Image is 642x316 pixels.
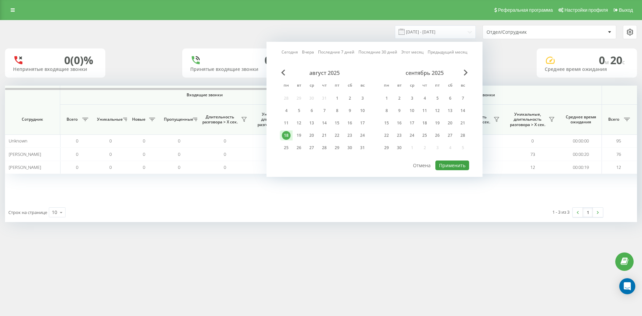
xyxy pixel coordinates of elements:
div: вт 5 авг. 2025 г. [293,106,305,116]
div: 30 [395,143,404,152]
div: Принятые входящие звонки [190,67,275,72]
div: 19 [433,119,442,127]
div: 16 [345,119,354,127]
div: ср 20 авг. 2025 г. [305,130,318,140]
div: 24 [358,131,367,140]
abbr: вторник [294,81,304,91]
div: 15 [382,119,391,127]
div: 12 [433,106,442,115]
div: ср 27 авг. 2025 г. [305,143,318,153]
div: 10 [358,106,367,115]
div: 12 [295,119,303,127]
a: Последние 7 дней [318,49,354,55]
a: Предыдущий месяц [428,49,467,55]
div: 14 [320,119,329,127]
span: м [605,59,610,66]
span: 95 [616,138,621,144]
span: Входящие звонки [78,92,332,98]
div: Непринятые входящие звонки [13,67,97,72]
div: ср 3 сент. 2025 г. [406,93,418,103]
span: 0 [224,164,226,170]
span: 0 [224,138,226,144]
div: 26 [295,143,303,152]
div: ср 13 авг. 2025 г. [305,118,318,128]
abbr: вторник [394,81,404,91]
span: 20 [610,53,625,67]
div: ср 6 авг. 2025 г. [305,106,318,116]
div: 28 [320,143,329,152]
div: 17 [408,119,416,127]
div: пн 4 авг. 2025 г. [280,106,293,116]
span: [PERSON_NAME] [9,151,41,157]
div: вт 9 сент. 2025 г. [393,106,406,116]
span: 0 [178,138,180,144]
abbr: суббота [445,81,455,91]
div: пн 15 сент. 2025 г. [380,118,393,128]
span: 12 [616,164,621,170]
div: вт 2 сент. 2025 г. [393,93,406,103]
span: Выход [619,7,633,13]
div: 10 [52,209,57,216]
abbr: воскресенье [458,81,468,91]
div: пт 29 авг. 2025 г. [331,143,343,153]
div: пн 25 авг. 2025 г. [280,143,293,153]
span: Строк на странице [8,209,47,215]
td: 00:00:00 [560,134,602,147]
div: 19 [295,131,303,140]
div: 30 [345,143,354,152]
span: c [622,59,625,66]
div: вт 12 авг. 2025 г. [293,118,305,128]
span: 0 [109,151,112,157]
abbr: пятница [432,81,442,91]
span: Новые [130,117,147,122]
abbr: среда [407,81,417,91]
div: 26 [433,131,442,140]
div: 24 [408,131,416,140]
div: 8 [333,106,341,115]
div: 27 [446,131,454,140]
div: 15 [333,119,341,127]
div: сб 2 авг. 2025 г. [343,93,356,103]
abbr: понедельник [281,81,291,91]
div: пт 12 сент. 2025 г. [431,106,444,116]
div: 17 [358,119,367,127]
div: 4 [282,106,291,115]
div: 7 [320,106,329,115]
div: ср 17 сент. 2025 г. [406,118,418,128]
span: Next Month [464,70,468,76]
div: пт 19 сент. 2025 г. [431,118,444,128]
div: сб 9 авг. 2025 г. [343,106,356,116]
div: 28 [458,131,467,140]
span: Previous Month [281,70,285,76]
div: 20 [446,119,454,127]
div: 1 - 3 из 3 [552,209,569,215]
div: сб 16 авг. 2025 г. [343,118,356,128]
div: 2 [345,94,354,103]
button: Применить [435,161,469,170]
div: 9 [345,106,354,115]
div: пн 29 сент. 2025 г. [380,143,393,153]
div: пт 15 авг. 2025 г. [331,118,343,128]
div: ср 24 сент. 2025 г. [406,130,418,140]
div: 14 [458,106,467,115]
a: Последние 30 дней [358,49,397,55]
span: 0 [143,164,145,170]
div: 31 [358,143,367,152]
div: вт 23 сент. 2025 г. [393,130,406,140]
div: 22 [382,131,391,140]
div: сб 27 сент. 2025 г. [444,130,456,140]
span: Настройки профиля [564,7,608,13]
div: 6 [446,94,454,103]
div: Отдел/Сотрудник [487,29,566,35]
div: сб 23 авг. 2025 г. [343,130,356,140]
div: пт 8 авг. 2025 г. [331,106,343,116]
div: 13 [307,119,316,127]
div: 6 [307,106,316,115]
abbr: четверг [319,81,329,91]
div: 25 [282,143,291,152]
div: 10 [408,106,416,115]
div: пн 8 сент. 2025 г. [380,106,393,116]
div: чт 11 сент. 2025 г. [418,106,431,116]
div: вс 7 сент. 2025 г. [456,93,469,103]
span: 0 [76,138,78,144]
